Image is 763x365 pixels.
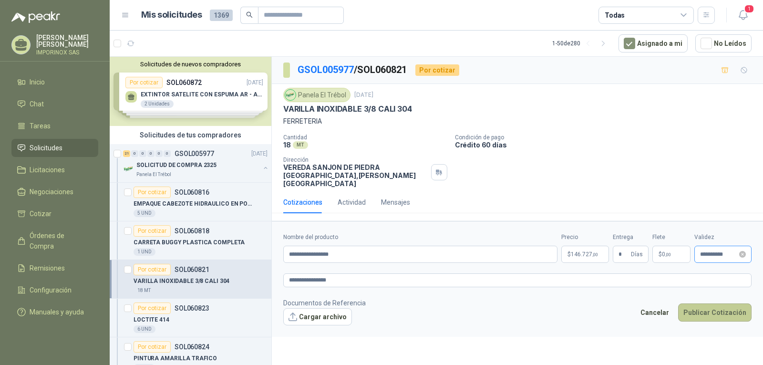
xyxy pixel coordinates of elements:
[659,251,662,257] span: $
[415,64,459,76] div: Por cotizar
[30,143,62,153] span: Solicitudes
[283,308,352,325] button: Cargar archivo
[139,150,146,157] div: 0
[739,251,746,258] span: close-circle
[354,91,373,100] p: [DATE]
[283,141,291,149] p: 18
[123,163,134,175] img: Company Logo
[134,248,155,256] div: 1 UND
[110,260,271,299] a: Por cotizarSOL060821VARILLA INOXIDABLE 3/8 CALI 30418 MT
[30,77,45,87] span: Inicio
[246,11,253,18] span: search
[110,183,271,221] a: Por cotizarSOL060816EMPAQUE CABEZOTE HIDRAULICO EN POLIURE5 UND
[134,209,155,217] div: 5 UND
[695,34,752,52] button: No Leídos
[11,205,98,223] a: Cotizar
[298,64,354,75] a: GSOL005977
[11,139,98,157] a: Solicitudes
[134,238,245,247] p: CARRETA BUGGY PLASTICA COMPLETA
[571,251,598,257] span: 146.727
[175,344,209,350] p: SOL060824
[123,150,130,157] div: 21
[136,171,171,178] p: Panela El Trébol
[134,354,217,363] p: PINTURA AMARILLA TRAFICO
[455,141,759,149] p: Crédito 60 días
[175,228,209,234] p: SOL060818
[30,263,65,273] span: Remisiones
[113,61,268,68] button: Solicitudes de nuevos compradores
[734,7,752,24] button: 1
[30,307,84,317] span: Manuales y ayuda
[652,246,691,263] p: $ 0,00
[338,197,366,208] div: Actividad
[11,227,98,255] a: Órdenes de Compra
[283,233,557,242] label: Nombre del producto
[30,187,73,197] span: Negociaciones
[694,233,752,242] label: Validez
[30,165,65,175] span: Licitaciones
[665,252,671,257] span: ,00
[592,252,598,257] span: ,00
[283,156,427,163] p: Dirección
[283,116,752,126] p: FERRETERIA
[11,183,98,201] a: Negociaciones
[652,233,691,242] label: Flete
[134,225,171,237] div: Por cotizar
[30,285,72,295] span: Configuración
[30,209,52,219] span: Cotizar
[619,34,688,52] button: Asignado a mi
[164,150,171,157] div: 0
[30,121,51,131] span: Tareas
[136,161,217,170] p: SOLICITUD DE COMPRA 2325
[298,63,408,77] p: / SOL060821
[175,266,209,273] p: SOL060821
[552,36,611,51] div: 1 - 50 de 280
[283,88,351,102] div: Panela El Trébol
[678,303,752,322] button: Publicar Cotización
[134,325,155,333] div: 6 UND
[744,4,754,13] span: 1
[123,148,269,178] a: 21 0 0 0 0 0 GSOL005977[DATE] Company LogoSOLICITUD DE COMPRA 2325Panela El Trébol
[11,281,98,299] a: Configuración
[605,10,625,21] div: Todas
[110,221,271,260] a: Por cotizarSOL060818CARRETA BUGGY PLASTICA COMPLETA1 UND
[662,251,671,257] span: 0
[11,73,98,91] a: Inicio
[381,197,410,208] div: Mensajes
[455,134,759,141] p: Condición de pago
[293,141,308,149] div: MT
[36,50,98,55] p: IMPORINOX SAS
[134,302,171,314] div: Por cotizar
[283,197,322,208] div: Cotizaciones
[134,277,229,286] p: VARILLA INOXIDABLE 3/8 CALI 304
[155,150,163,157] div: 0
[110,299,271,337] a: Por cotizarSOL060823LOCTITE 4146 UND
[110,126,271,144] div: Solicitudes de tus compradores
[141,8,202,22] h1: Mis solicitudes
[36,34,98,48] p: [PERSON_NAME] [PERSON_NAME]
[147,150,155,157] div: 0
[11,161,98,179] a: Licitaciones
[110,57,271,126] div: Solicitudes de nuevos compradoresPor cotizarSOL060872[DATE] EXTINTOR SATELITE CON ESPUMA AR - AFF...
[631,246,643,262] span: Días
[11,303,98,321] a: Manuales y ayuda
[11,259,98,277] a: Remisiones
[285,90,296,100] img: Company Logo
[613,233,649,242] label: Entrega
[11,11,60,23] img: Logo peakr
[210,10,233,21] span: 1369
[134,315,169,324] p: LOCTITE 414
[30,99,44,109] span: Chat
[30,230,89,251] span: Órdenes de Compra
[561,246,609,263] p: $146.727,00
[175,150,214,157] p: GSOL005977
[131,150,138,157] div: 0
[283,298,366,308] p: Documentos de Referencia
[251,149,268,158] p: [DATE]
[134,187,171,198] div: Por cotizar
[283,104,412,114] p: VARILLA INOXIDABLE 3/8 CALI 304
[134,341,171,353] div: Por cotizar
[11,117,98,135] a: Tareas
[175,305,209,312] p: SOL060823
